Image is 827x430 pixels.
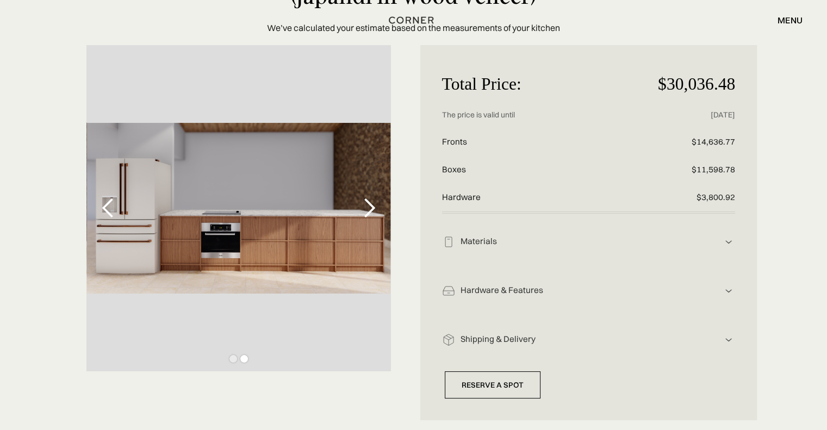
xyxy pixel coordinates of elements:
p: Fronts [442,128,638,156]
p: [DATE] [637,102,735,128]
div: carousel [86,45,391,371]
a: Reserve a Spot [445,371,540,399]
div: Show slide 1 of 2 [229,355,237,363]
p: The price is valid until [442,102,638,128]
a: home [381,13,446,27]
div: 2 of 2 [86,45,391,371]
div: next slide [347,45,391,371]
p: Boxes [442,156,638,184]
div: menu [767,11,803,29]
div: menu [778,16,803,24]
p: Hardware [442,184,638,211]
div: Hardware & Features [455,285,723,296]
div: Show slide 2 of 2 [240,355,248,363]
p: $11,598.78 [637,156,735,184]
p: Total Price: [442,67,638,102]
div: Materials [455,236,723,247]
div: Shipping & Delivery [455,334,723,345]
p: $30,036.48 [637,67,735,102]
p: $3,800.92 [637,184,735,211]
p: $14,636.77 [637,128,735,156]
div: previous slide [86,45,130,371]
